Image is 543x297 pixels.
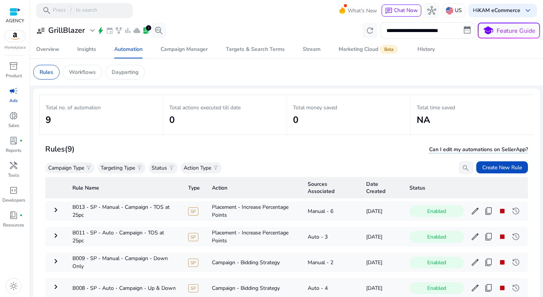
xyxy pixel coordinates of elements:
p: US [455,4,462,17]
span: edit [471,207,480,216]
span: Enabled [410,282,464,294]
div: 1 [146,25,151,31]
span: filter_alt [213,165,219,171]
span: SP [188,207,198,216]
span: filter_alt [169,165,175,171]
button: schoolFeature Guide [478,23,540,38]
span: search_insights [154,26,163,35]
p: Campaign Type [48,164,84,172]
button: edit [469,282,481,294]
mat-icon: keyboard_arrow_right [51,205,60,214]
span: filter_alt [137,165,143,171]
button: stop [496,231,508,243]
span: Enabled [410,231,464,243]
span: What's New [348,4,377,17]
p: Rules [40,68,53,76]
p: Status [152,164,167,172]
button: refresh [362,23,377,38]
p: Action Type [184,164,211,172]
p: Product [6,72,22,79]
h2: 0 [293,115,404,126]
span: lab_profile [9,136,18,145]
span: event [106,27,114,34]
span: history [511,232,520,241]
span: search [42,6,51,15]
td: B011 - SP - Auto - Campaign - TOS at 25pc [66,227,182,246]
td: Placement - Increase Percentage Points [206,227,301,246]
span: bolt [97,27,104,34]
p: Press to search [53,6,97,15]
span: content_copy [484,232,493,241]
button: Create New Rule [476,161,528,173]
button: stop [496,205,508,217]
span: filter_alt [86,165,92,171]
td: [DATE] [360,253,403,272]
button: content_copy [483,256,495,268]
p: Feature Guide [497,26,535,35]
td: B013 - SP - Manual - Campaign - TOS at 25pc [66,201,182,221]
span: school [483,25,494,36]
button: search_insights [151,23,166,38]
span: Create New Rule [482,164,522,171]
span: stop [498,232,507,241]
span: code_blocks [9,186,18,195]
p: Hi [473,8,520,13]
span: edit [471,258,480,267]
div: Stream [303,47,321,52]
p: Total time saved [417,104,528,112]
span: user_attributes [36,26,45,35]
div: History [417,47,435,52]
span: campaign [9,86,18,95]
span: / [67,6,74,15]
button: hub [424,3,439,18]
p: Sales [8,122,19,129]
span: history [511,283,520,292]
span: SP [188,233,198,241]
span: content_copy [484,207,493,216]
button: history [510,282,522,294]
span: content_copy [484,258,493,267]
button: content_copy [483,205,495,217]
p: Tools [8,172,19,179]
span: donut_small [9,111,18,120]
span: stop [498,207,507,216]
button: stop [496,282,508,294]
span: keyboard_arrow_down [523,6,532,15]
p: Developers [2,197,25,204]
p: Total money saved [293,104,404,112]
mat-icon: keyboard_arrow_right [51,231,60,240]
span: lab_profile [142,27,150,34]
span: inventory_2 [9,61,18,70]
span: Chat Now [394,7,418,14]
th: Status [403,177,528,198]
td: [DATE] [360,227,403,246]
span: stop [498,258,507,267]
span: expand_more [88,26,97,35]
span: book_4 [9,211,18,220]
div: Manual - 6 [308,207,354,215]
div: Insights [77,47,96,52]
span: edit [471,232,480,241]
span: history [511,258,520,267]
span: family_history [115,27,123,34]
div: Campaign Manager [161,47,208,52]
div: Auto - 3 [308,233,354,241]
span: Beta [380,45,398,54]
span: SP [188,284,198,292]
span: light_mode [9,282,18,291]
h3: Rules (9) [45,145,75,154]
b: KAM eCommerce [478,7,520,14]
div: Overview [36,47,59,52]
span: cloud [133,27,141,34]
span: fiber_manual_record [20,139,23,142]
p: Reports [6,147,21,154]
span: hub [427,6,436,15]
h2: NA [417,115,528,126]
p: Targeting Type [101,164,135,172]
p: Ads [9,97,18,104]
th: Action [206,177,301,198]
div: Targets & Search Terms [226,47,285,52]
th: Sources Associated [302,177,360,198]
span: stop [498,283,507,292]
img: us.svg [446,7,453,14]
